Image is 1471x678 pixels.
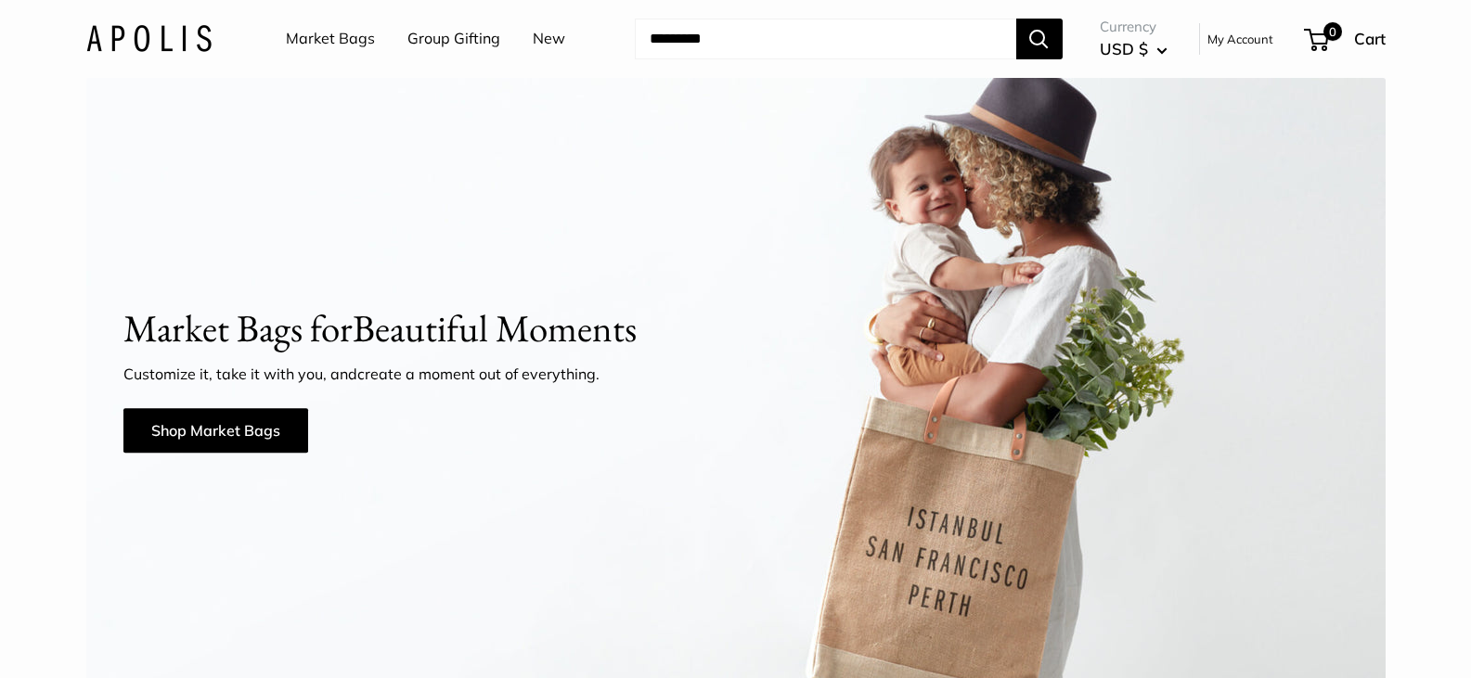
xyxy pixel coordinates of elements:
[533,25,565,53] a: New
[1100,39,1148,58] span: USD $
[1207,28,1273,50] a: My Account
[1100,14,1168,40] span: Currency
[1100,34,1168,64] button: USD $
[286,25,375,53] a: Market Bags
[1016,19,1063,59] button: Search
[86,25,212,52] img: Apolis
[407,25,500,53] a: Group Gifting
[1323,22,1341,41] span: 0
[1306,24,1386,54] a: 0 Cart
[123,301,1348,356] h1: Market Bags for Beautiful Moments
[123,408,308,453] a: Shop Market Bags
[635,19,1016,59] input: Search...
[1354,29,1386,48] span: Cart
[123,363,727,385] p: Customize it, take it with you, and create a moment out of everything.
